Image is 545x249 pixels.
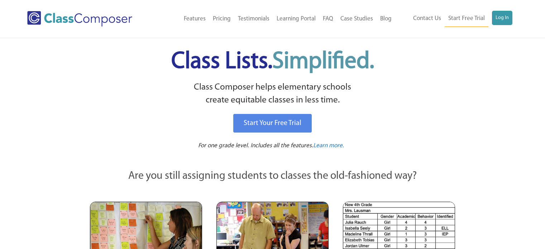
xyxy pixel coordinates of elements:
span: Simplified. [272,50,374,73]
a: Blog [377,11,395,27]
p: Are you still assigning students to classes the old-fashioned way? [90,168,455,184]
a: Pricing [209,11,234,27]
a: Testimonials [234,11,273,27]
span: Start Your Free Trial [244,120,301,127]
span: Learn more. [313,143,344,149]
a: Learn more. [313,142,344,150]
a: Contact Us [410,11,445,27]
a: Case Studies [337,11,377,27]
a: Learning Portal [273,11,319,27]
a: FAQ [319,11,337,27]
nav: Header Menu [155,11,395,27]
nav: Header Menu [395,11,512,27]
p: Class Composer helps elementary schools create equitable classes in less time. [89,81,456,107]
span: Class Lists. [171,50,374,73]
a: Start Your Free Trial [233,114,312,133]
a: Features [180,11,209,27]
a: Start Free Trial [445,11,488,27]
span: For one grade level. Includes all the features. [198,143,313,149]
img: Class Composer [27,11,132,27]
a: Log In [492,11,512,25]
